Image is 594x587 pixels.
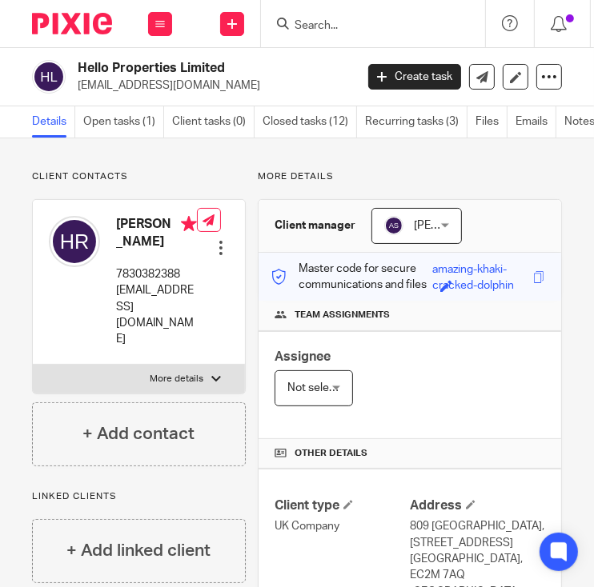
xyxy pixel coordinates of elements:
[181,216,197,232] i: Primary
[368,64,461,90] a: Create task
[476,106,508,138] a: Files
[275,518,410,534] p: UK Company
[410,497,545,514] h4: Address
[275,497,410,514] h4: Client type
[410,551,545,584] p: [GEOGRAPHIC_DATA], EC2M 7AQ
[258,170,562,183] p: More details
[78,60,291,77] h2: Hello Properties Limited
[83,106,164,138] a: Open tasks (1)
[516,106,556,138] a: Emails
[414,220,502,231] span: [PERSON_NAME]
[116,282,197,347] p: [EMAIL_ADDRESS][DOMAIN_NAME]
[275,350,331,363] span: Assignee
[66,538,211,563] h4: + Add linked client
[32,60,66,94] img: svg%3E
[82,421,195,446] h4: + Add contact
[275,218,355,234] h3: Client manager
[32,170,246,183] p: Client contacts
[263,106,357,138] a: Closed tasks (12)
[172,106,255,138] a: Client tasks (0)
[150,373,203,385] p: More details
[432,262,529,280] div: amazing-khaki-cracked-dolphin
[32,13,112,34] img: Pixie
[410,518,545,551] p: 809 [GEOGRAPHIC_DATA], [STREET_ADDRESS]
[32,106,75,138] a: Details
[365,106,468,138] a: Recurring tasks (3)
[384,216,403,235] img: svg%3E
[116,216,197,250] h4: [PERSON_NAME]
[116,266,197,282] p: 7830382388
[295,447,367,460] span: Other details
[32,490,246,503] p: Linked clients
[293,19,437,34] input: Search
[287,382,352,393] span: Not selected
[271,261,432,293] p: Master code for secure communications and files
[78,78,344,94] p: [EMAIL_ADDRESS][DOMAIN_NAME]
[49,216,100,267] img: svg%3E
[295,309,390,321] span: Team assignments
